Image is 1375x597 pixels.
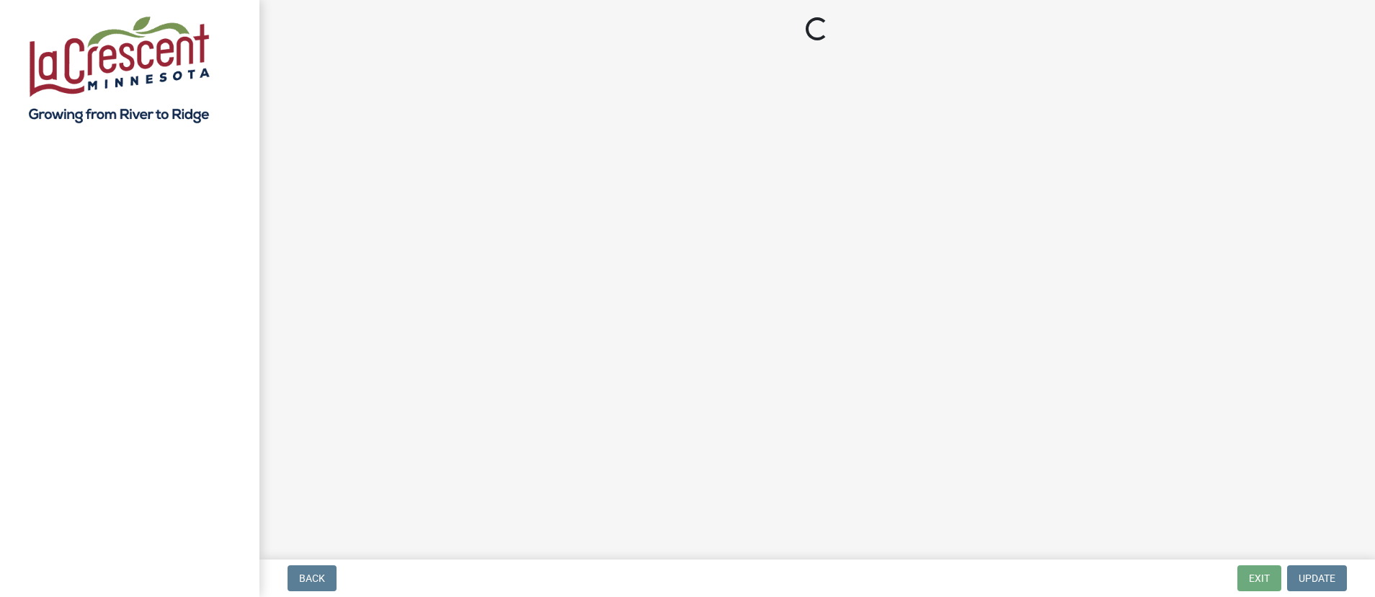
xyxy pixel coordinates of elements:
span: Back [299,572,325,584]
img: City of La Crescent, Minnesota [29,15,210,123]
span: Update [1299,572,1335,584]
button: Back [288,565,337,591]
button: Exit [1237,565,1281,591]
button: Update [1287,565,1347,591]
